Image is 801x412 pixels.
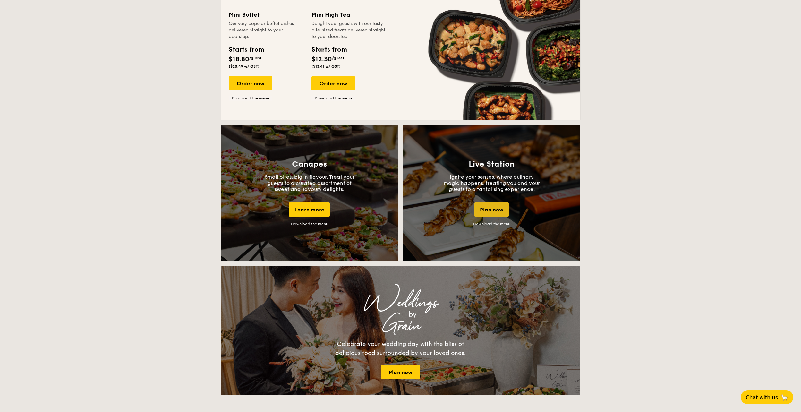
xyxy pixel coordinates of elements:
[249,56,261,60] span: /guest
[229,10,304,19] div: Mini Buffet
[311,76,355,90] div: Order now
[311,21,387,40] div: Delight your guests with our tasty bite-sized treats delivered straight to your doorstep.
[444,174,540,192] p: Ignite your senses, where culinary magic happens, treating you and your guests to a tantalising e...
[332,56,344,60] span: /guest
[229,96,272,101] a: Download the menu
[277,320,524,332] div: Grain
[311,96,355,101] a: Download the menu
[301,309,524,320] div: by
[780,394,788,401] span: 🦙
[292,160,327,169] h3: Canapes
[311,45,346,55] div: Starts from
[473,222,510,226] a: Download the menu
[311,10,387,19] div: Mini High Tea
[289,202,330,217] div: Learn more
[229,21,304,40] div: Our very popular buffet dishes, delivered straight to your doorstep.
[229,45,264,55] div: Starts from
[261,174,358,192] p: Small bites, big in flavour. Treat your guests to a curated assortment of sweet and savoury delig...
[328,339,473,357] div: Celebrate your wedding day with the bliss of delicious food surrounded by your loved ones.
[311,64,341,69] span: ($13.41 w/ GST)
[229,64,260,69] span: ($20.49 w/ GST)
[229,76,272,90] div: Order now
[277,297,524,309] div: Weddings
[311,56,332,63] span: $12.30
[469,160,515,169] h3: Live Station
[741,390,793,404] button: Chat with us🦙
[229,56,249,63] span: $18.80
[291,222,328,226] a: Download the menu
[746,394,778,400] span: Chat with us
[474,202,509,217] div: Plan now
[381,365,420,379] a: Plan now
